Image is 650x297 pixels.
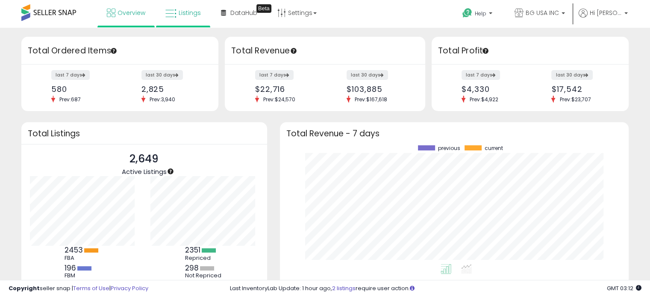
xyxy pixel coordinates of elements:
i: Click here to read more about un-synced listings. [410,285,415,291]
div: $22,716 [255,85,319,94]
a: Terms of Use [73,284,109,292]
div: $4,330 [462,85,524,94]
label: last 7 days [462,70,500,80]
div: Tooltip anchor [256,4,271,13]
label: last 30 days [551,70,593,80]
span: BG USA INC [526,9,559,17]
div: 2,825 [141,85,203,94]
div: Last InventoryLab Update: 1 hour ago, require user action. [230,285,641,293]
div: Tooltip anchor [290,47,297,55]
p: 2,649 [122,151,167,167]
span: Hi [PERSON_NAME] [590,9,622,17]
span: Prev: $167,618 [350,96,391,103]
div: Tooltip anchor [482,47,489,55]
a: Help [456,1,501,28]
div: $103,885 [347,85,410,94]
strong: Copyright [9,284,40,292]
span: current [485,145,503,151]
span: Active Listings [122,167,167,176]
b: 196 [65,263,76,273]
div: Tooltip anchor [110,47,118,55]
div: FBA [65,255,103,262]
span: Listings [179,9,201,17]
b: 298 [185,263,199,273]
i: Get Help [462,8,473,18]
div: Repriced [185,255,224,262]
div: 580 [51,85,113,94]
label: last 30 days [347,70,388,80]
label: last 30 days [141,70,183,80]
span: DataHub [230,9,257,17]
div: FBM [65,272,103,279]
div: Tooltip anchor [167,168,174,175]
div: seller snap | | [9,285,148,293]
div: Not Repriced [185,272,224,279]
span: 2025-08-15 03:12 GMT [607,284,641,292]
span: Prev: $4,922 [465,96,503,103]
b: 2351 [185,245,200,255]
h3: Total Profit [438,45,622,57]
a: 2 listings [332,284,356,292]
span: Help [475,10,486,17]
span: Prev: 687 [55,96,85,103]
label: last 7 days [51,70,90,80]
span: previous [438,145,460,151]
h3: Total Ordered Items [28,45,212,57]
span: Prev: 3,940 [145,96,179,103]
label: last 7 days [255,70,294,80]
b: 2453 [65,245,83,255]
div: $17,542 [551,85,613,94]
span: Prev: $23,707 [555,96,595,103]
h3: Total Revenue [231,45,419,57]
span: Prev: $24,570 [259,96,300,103]
h3: Total Listings [28,130,261,137]
h3: Total Revenue - 7 days [286,130,622,137]
a: Hi [PERSON_NAME] [579,9,628,28]
span: Overview [118,9,145,17]
a: Privacy Policy [111,284,148,292]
